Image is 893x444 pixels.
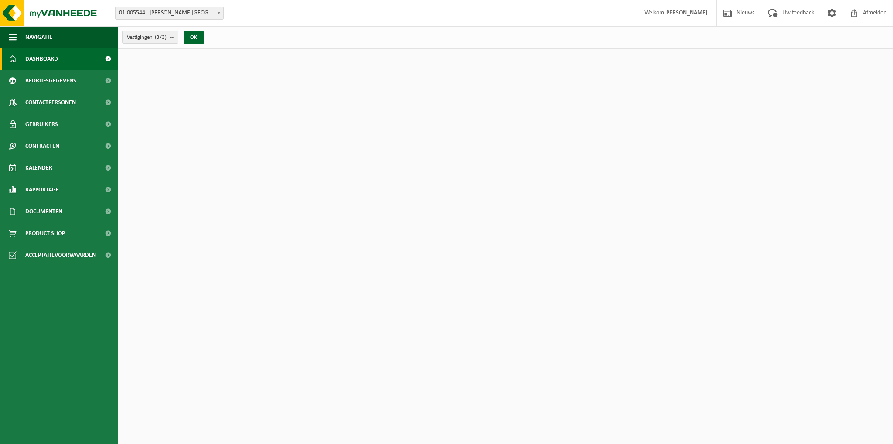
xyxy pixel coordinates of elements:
span: Product Shop [25,222,65,244]
span: Contracten [25,135,59,157]
span: Navigatie [25,26,52,48]
button: Vestigingen(3/3) [122,31,178,44]
button: OK [184,31,204,44]
span: Rapportage [25,179,59,201]
span: 01-005544 - JOFRAVAN - ELVERDINGE [116,7,223,19]
span: Contactpersonen [25,92,76,113]
strong: [PERSON_NAME] [664,10,708,16]
span: Acceptatievoorwaarden [25,244,96,266]
span: Bedrijfsgegevens [25,70,76,92]
span: Vestigingen [127,31,167,44]
span: 01-005544 - JOFRAVAN - ELVERDINGE [115,7,224,20]
count: (3/3) [155,34,167,40]
span: Documenten [25,201,62,222]
span: Dashboard [25,48,58,70]
span: Kalender [25,157,52,179]
span: Gebruikers [25,113,58,135]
